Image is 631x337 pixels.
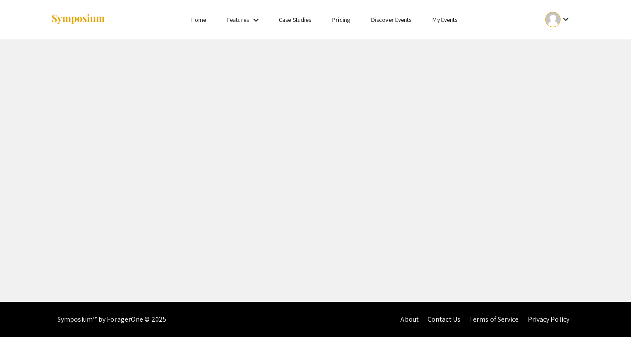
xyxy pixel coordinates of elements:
div: Symposium™ by ForagerOne © 2025 [57,302,166,337]
mat-icon: Expand account dropdown [561,14,571,25]
a: Case Studies [279,16,311,24]
a: Features [227,16,249,24]
iframe: Chat [594,298,624,330]
a: Contact Us [428,315,460,324]
a: Discover Events [371,16,412,24]
a: My Events [432,16,457,24]
a: About [400,315,419,324]
img: Symposium by ForagerOne [51,14,105,25]
a: Pricing [332,16,350,24]
button: Expand account dropdown [536,10,580,29]
a: Home [191,16,206,24]
mat-icon: Expand Features list [251,15,261,25]
a: Privacy Policy [528,315,569,324]
a: Terms of Service [469,315,519,324]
